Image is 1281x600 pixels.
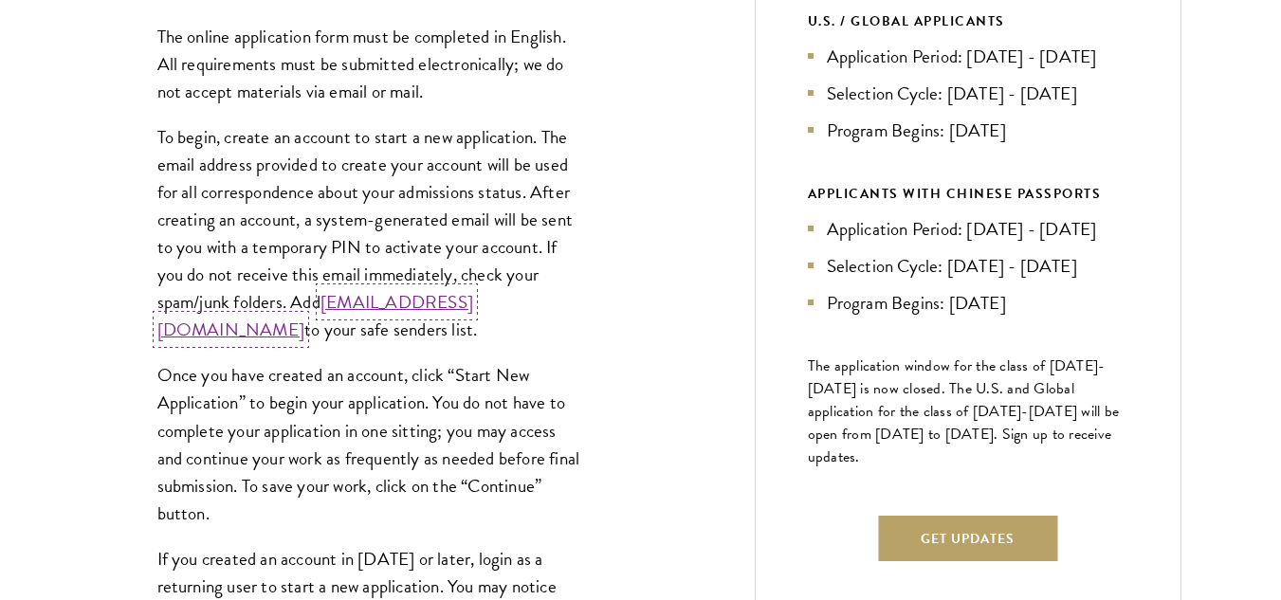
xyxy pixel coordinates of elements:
[157,361,584,526] p: Once you have created an account, click “Start New Application” to begin your application. You do...
[157,23,584,105] p: The online application form must be completed in English. All requirements must be submitted elec...
[808,182,1128,206] div: APPLICANTS WITH CHINESE PASSPORTS
[878,516,1057,561] button: Get Updates
[808,9,1128,33] div: U.S. / GLOBAL APPLICANTS
[808,43,1128,70] li: Application Period: [DATE] - [DATE]
[808,80,1128,107] li: Selection Cycle: [DATE] - [DATE]
[157,288,473,343] a: [EMAIL_ADDRESS][DOMAIN_NAME]
[808,117,1128,144] li: Program Begins: [DATE]
[808,289,1128,317] li: Program Begins: [DATE]
[157,123,584,344] p: To begin, create an account to start a new application. The email address provided to create your...
[808,215,1128,243] li: Application Period: [DATE] - [DATE]
[808,355,1120,468] span: The application window for the class of [DATE]-[DATE] is now closed. The U.S. and Global applicat...
[808,252,1128,280] li: Selection Cycle: [DATE] - [DATE]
